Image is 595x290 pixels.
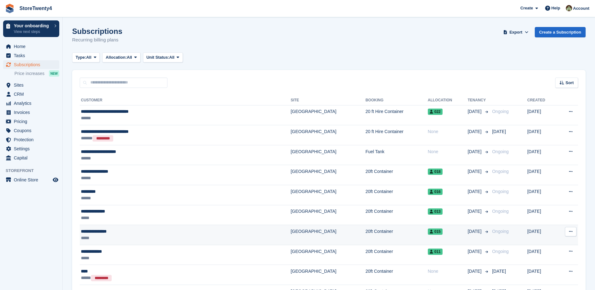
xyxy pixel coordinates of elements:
[14,29,51,35] p: View next steps
[291,225,365,245] td: [GEOGRAPHIC_DATA]
[14,175,51,184] span: Online Store
[492,269,506,274] span: [DATE]
[468,128,483,135] span: [DATE]
[468,95,490,105] th: Tenancy
[14,42,51,51] span: Home
[428,268,468,275] div: None
[3,108,59,117] a: menu
[468,268,483,275] span: [DATE]
[14,24,51,28] p: Your onboarding
[468,248,483,255] span: [DATE]
[492,109,509,114] span: Ongoing
[492,189,509,194] span: Ongoing
[468,108,483,115] span: [DATE]
[3,175,59,184] a: menu
[14,126,51,135] span: Coupons
[468,208,483,215] span: [DATE]
[428,208,443,215] span: 013
[468,228,483,235] span: [DATE]
[428,169,443,175] span: 018
[492,169,509,174] span: Ongoing
[72,52,100,63] button: Type: All
[5,4,14,13] img: stora-icon-8386f47178a22dfd0bd8f6a31ec36ba5ce8667c1dd55bd0f319d3a0aa187defe.svg
[527,165,556,185] td: [DATE]
[566,80,574,86] span: Sort
[14,144,51,153] span: Settings
[365,145,428,165] td: Fuel Tank
[14,117,51,126] span: Pricing
[86,54,92,61] span: All
[551,5,560,11] span: Help
[72,27,122,35] h1: Subscriptions
[468,188,483,195] span: [DATE]
[76,54,86,61] span: Type:
[291,125,365,145] td: [GEOGRAPHIC_DATA]
[492,249,509,254] span: Ongoing
[509,29,522,35] span: Export
[428,95,468,105] th: Allocation
[527,245,556,265] td: [DATE]
[17,3,55,13] a: StoreTwenty4
[428,128,468,135] div: None
[291,265,365,285] td: [GEOGRAPHIC_DATA]
[102,52,141,63] button: Allocation: All
[106,54,127,61] span: Allocation:
[80,95,291,105] th: Customer
[14,71,45,77] span: Price increases
[365,265,428,285] td: 20ft Container
[52,176,59,184] a: Preview store
[428,148,468,155] div: None
[3,135,59,144] a: menu
[365,185,428,205] td: 20ft Container
[527,185,556,205] td: [DATE]
[527,105,556,125] td: [DATE]
[143,52,183,63] button: Unit Status: All
[14,51,51,60] span: Tasks
[492,209,509,214] span: Ongoing
[520,5,533,11] span: Create
[291,165,365,185] td: [GEOGRAPHIC_DATA]
[3,144,59,153] a: menu
[146,54,169,61] span: Unit Status:
[3,126,59,135] a: menu
[169,54,175,61] span: All
[527,125,556,145] td: [DATE]
[14,135,51,144] span: Protection
[365,125,428,145] td: 20 ft Hire Container
[365,105,428,125] td: 20 ft Hire Container
[566,5,572,11] img: Lee Hanlon
[365,165,428,185] td: 20ft Container
[3,42,59,51] a: menu
[3,60,59,69] a: menu
[291,145,365,165] td: [GEOGRAPHIC_DATA]
[291,105,365,125] td: [GEOGRAPHIC_DATA]
[527,145,556,165] td: [DATE]
[527,265,556,285] td: [DATE]
[527,205,556,225] td: [DATE]
[365,245,428,265] td: 20ft Container
[468,148,483,155] span: [DATE]
[468,168,483,175] span: [DATE]
[527,95,556,105] th: Created
[527,225,556,245] td: [DATE]
[365,205,428,225] td: 20ft Container
[365,95,428,105] th: Booking
[14,70,59,77] a: Price increases NEW
[3,90,59,99] a: menu
[3,20,59,37] a: Your onboarding View next steps
[492,129,506,134] span: [DATE]
[127,54,132,61] span: All
[14,108,51,117] span: Invoices
[49,70,59,77] div: NEW
[492,229,509,234] span: Ongoing
[428,228,443,235] span: 015
[573,5,589,12] span: Account
[428,189,443,195] span: 016
[3,117,59,126] a: menu
[14,60,51,69] span: Subscriptions
[3,81,59,89] a: menu
[14,81,51,89] span: Sites
[502,27,530,37] button: Export
[6,168,62,174] span: Storefront
[535,27,586,37] a: Create a Subscription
